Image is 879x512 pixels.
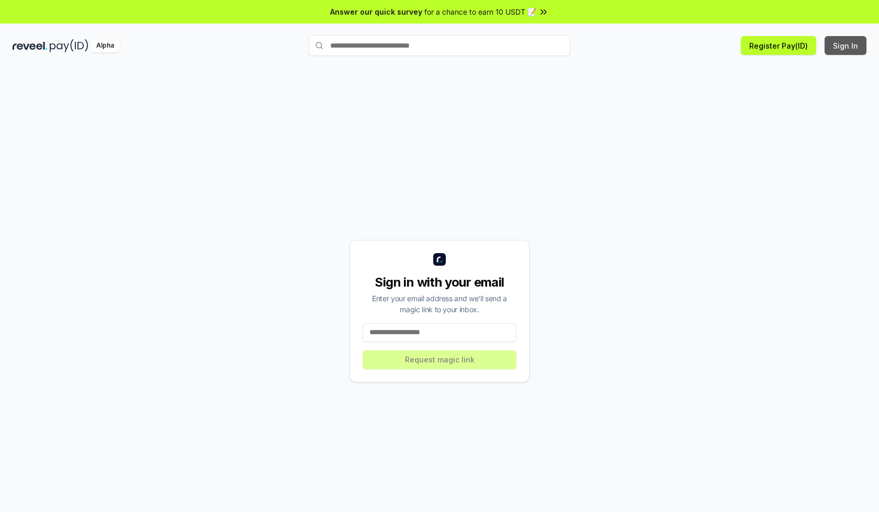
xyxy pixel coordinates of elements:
div: Alpha [91,39,120,52]
img: reveel_dark [13,39,48,52]
button: Sign In [825,36,866,55]
span: Answer our quick survey [330,6,422,17]
button: Register Pay(ID) [741,36,816,55]
span: for a chance to earn 10 USDT 📝 [424,6,536,17]
img: logo_small [433,253,446,266]
div: Sign in with your email [363,274,516,291]
div: Enter your email address and we’ll send a magic link to your inbox. [363,293,516,315]
img: pay_id [50,39,88,52]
